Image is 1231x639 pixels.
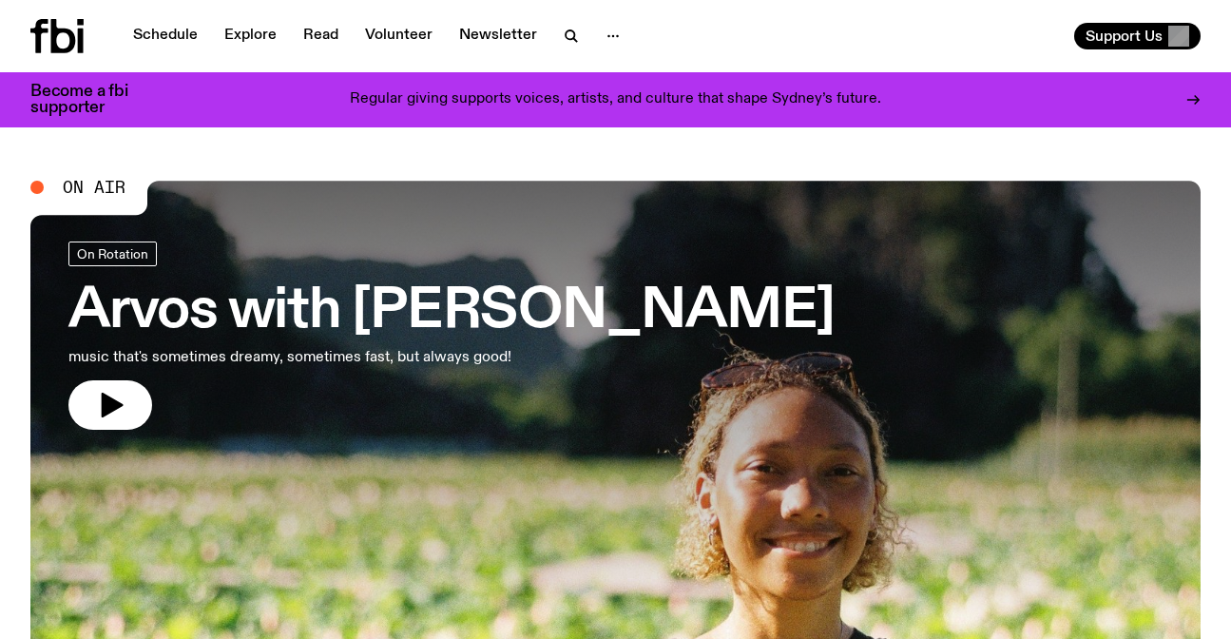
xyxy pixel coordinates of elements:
[68,285,835,339] h3: Arvos with [PERSON_NAME]
[213,23,288,49] a: Explore
[68,242,835,430] a: Arvos with [PERSON_NAME]music that's sometimes dreamy, sometimes fast, but always good!
[1086,28,1163,45] span: Support Us
[77,246,148,261] span: On Rotation
[30,84,152,116] h3: Become a fbi supporter
[448,23,548,49] a: Newsletter
[292,23,350,49] a: Read
[68,242,157,266] a: On Rotation
[354,23,444,49] a: Volunteer
[350,91,881,108] p: Regular giving supports voices, artists, and culture that shape Sydney’s future.
[1074,23,1201,49] button: Support Us
[68,346,555,369] p: music that's sometimes dreamy, sometimes fast, but always good!
[63,179,125,196] span: On Air
[122,23,209,49] a: Schedule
